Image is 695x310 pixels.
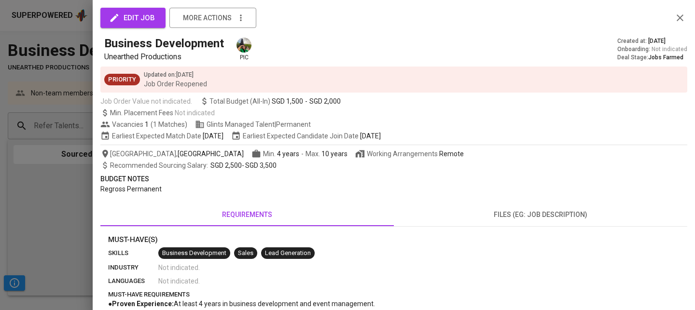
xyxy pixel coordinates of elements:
[183,12,232,24] span: more actions
[617,37,687,45] div: Created at :
[195,120,311,129] span: Glints Managed Talent | Permanent
[261,249,315,258] span: Lead Generation
[100,8,166,28] button: edit job
[110,109,215,117] span: Min. Placement Fees
[306,150,347,158] span: Max.
[100,149,244,159] span: [GEOGRAPHIC_DATA] ,
[277,150,299,158] span: 4 years
[178,149,244,159] span: [GEOGRAPHIC_DATA]
[108,248,158,258] p: skills
[144,70,207,79] p: Updated on : [DATE]
[245,162,277,169] span: SGD 3,500
[100,131,223,141] span: Earliest Expected Match Date
[108,290,680,299] p: must-have requirements
[104,75,140,84] span: Priority
[175,109,215,117] span: Not indicated
[210,162,242,169] span: SGD 2,500
[200,96,341,106] span: Total Budget (All-In)
[110,161,277,170] span: -
[234,249,257,258] span: Sales
[617,54,687,62] div: Deal Stage :
[439,149,464,159] div: Remote
[617,45,687,54] div: Onboarding :
[236,38,251,53] img: eva@glints.com
[112,300,174,308] span: Proven Experience:
[106,209,388,221] span: requirements
[108,234,680,245] p: Must-Have(s)
[272,96,303,106] span: SGD 1,500
[648,54,683,61] span: Jobs Farmed
[174,300,375,308] span: At least 4 years in business development and event management.
[143,120,149,129] span: 1
[236,37,252,62] div: pic
[144,79,207,89] p: Job Order Reopened
[203,131,223,141] span: [DATE]
[301,149,304,159] span: -
[321,150,347,158] span: 10 years
[104,36,224,51] h5: Business Development
[108,300,112,308] span: ●
[309,96,341,106] span: SGD 2,000
[360,131,381,141] span: [DATE]
[111,12,155,24] span: edit job
[158,263,200,272] span: Not indicated .
[355,149,464,159] span: Working Arrangements
[263,150,299,158] span: Min.
[104,52,181,61] span: Unearthed Productions
[400,209,681,221] span: files (eg: job description)
[108,276,158,286] p: languages
[652,45,687,54] span: Not indicated
[648,37,666,45] span: [DATE]
[158,249,230,258] span: Business Development
[108,263,158,272] p: industry
[100,96,192,106] span: Job Order Value not indicated.
[100,174,687,184] p: Budget Notes
[100,120,187,129] span: Vacancies ( 1 Matches )
[305,96,307,106] span: -
[100,185,162,193] span: Regross Permanent
[158,276,200,286] span: Not indicated .
[231,131,381,141] span: Earliest Expected Candidate Join Date
[169,8,256,28] button: more actions
[110,162,209,169] span: Recommended Sourcing Salary :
